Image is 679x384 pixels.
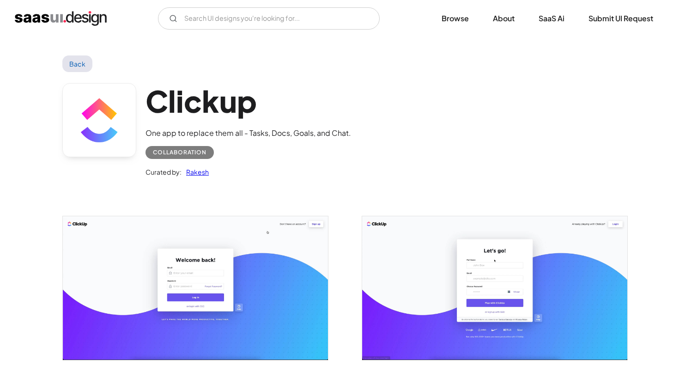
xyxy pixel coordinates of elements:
[182,166,209,177] a: Rakesh
[482,8,526,29] a: About
[145,128,351,139] div: One app to replace them all - Tasks, Docs, Goals, and Chat.
[362,216,627,360] img: 60436225eb50aa49d2530e90_Clickup%20Signup.jpg
[362,216,627,360] a: open lightbox
[158,7,380,30] input: Search UI designs you're looking for...
[430,8,480,29] a: Browse
[63,216,328,360] a: open lightbox
[63,216,328,360] img: 60436226e717603c391a42bc_Clickup%20Login.jpg
[145,83,351,119] h1: Clickup
[158,7,380,30] form: Email Form
[62,55,92,72] a: Back
[527,8,576,29] a: SaaS Ai
[15,11,107,26] a: home
[153,147,206,158] div: Collaboration
[577,8,664,29] a: Submit UI Request
[145,166,182,177] div: Curated by:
